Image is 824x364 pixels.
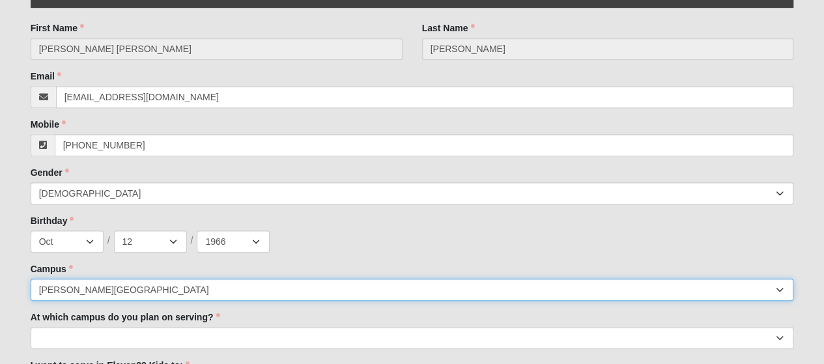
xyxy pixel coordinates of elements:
span: / [107,234,110,248]
label: Gender [31,166,69,179]
label: Mobile [31,118,66,131]
label: At which campus do you plan on serving? [31,311,220,324]
label: Email [31,70,61,83]
label: Campus [31,262,73,275]
span: / [191,234,193,248]
label: First Name [31,21,84,35]
label: Birthday [31,214,74,227]
label: Last Name [422,21,475,35]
